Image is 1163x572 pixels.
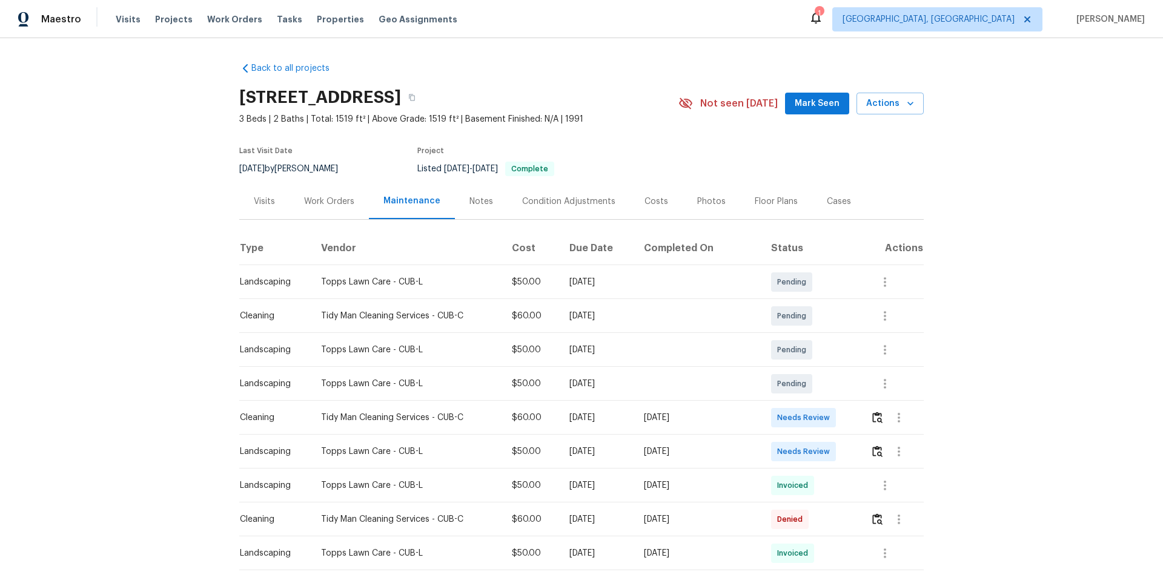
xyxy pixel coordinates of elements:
div: Cleaning [240,310,302,322]
span: - [444,165,498,173]
div: [DATE] [644,445,752,458]
div: Topps Lawn Care - CUB-L [321,547,492,559]
span: [GEOGRAPHIC_DATA], [GEOGRAPHIC_DATA] [843,13,1015,25]
div: Landscaping [240,378,302,390]
img: Review Icon [872,513,883,525]
span: Pending [777,276,811,288]
div: [DATE] [569,310,625,322]
div: [DATE] [644,547,752,559]
span: Pending [777,378,811,390]
div: $50.00 [512,344,550,356]
span: Tasks [277,15,302,24]
div: [DATE] [644,412,752,424]
span: [DATE] [239,165,265,173]
img: Review Icon [872,412,883,423]
a: Back to all projects [239,62,356,74]
div: Costs [644,196,668,208]
img: Review Icon [872,445,883,457]
span: Denied [777,513,807,525]
div: [DATE] [569,344,625,356]
div: [DATE] [569,276,625,288]
span: Project [417,147,444,154]
span: [PERSON_NAME] [1072,13,1145,25]
div: Cleaning [240,513,302,525]
th: Due Date [560,231,634,265]
span: Properties [317,13,364,25]
div: [DATE] [569,378,625,390]
span: Projects [155,13,193,25]
span: Geo Assignments [379,13,457,25]
div: $60.00 [512,310,550,322]
div: Notes [469,196,493,208]
th: Completed On [634,231,762,265]
div: Topps Lawn Care - CUB-L [321,378,492,390]
button: Actions [857,93,924,115]
div: $50.00 [512,479,550,491]
button: Mark Seen [785,93,849,115]
div: Landscaping [240,445,302,458]
div: [DATE] [569,547,625,559]
span: Complete [506,165,553,173]
div: $60.00 [512,513,550,525]
div: Visits [254,196,275,208]
div: $60.00 [512,412,550,424]
div: [DATE] [569,513,625,525]
span: Needs Review [777,445,835,458]
button: Copy Address [401,87,423,108]
th: Cost [502,231,560,265]
span: [DATE] [444,165,469,173]
div: Photos [697,196,726,208]
span: 3 Beds | 2 Baths | Total: 1519 ft² | Above Grade: 1519 ft² | Basement Finished: N/A | 1991 [239,113,678,125]
div: by [PERSON_NAME] [239,162,353,176]
th: Status [761,231,861,265]
span: Not seen [DATE] [700,97,778,110]
span: Maestro [41,13,81,25]
span: Work Orders [207,13,262,25]
span: Mark Seen [795,96,840,111]
div: Maintenance [383,195,440,207]
div: $50.00 [512,445,550,458]
div: 1 [815,7,823,19]
div: Cases [827,196,851,208]
div: [DATE] [569,412,625,424]
div: Condition Adjustments [522,196,615,208]
div: Landscaping [240,479,302,491]
div: Landscaping [240,547,302,559]
span: Pending [777,344,811,356]
button: Review Icon [870,505,884,534]
div: Cleaning [240,412,302,424]
div: Topps Lawn Care - CUB-L [321,479,492,491]
div: Landscaping [240,344,302,356]
span: Listed [417,165,554,173]
div: Work Orders [304,196,354,208]
span: [DATE] [472,165,498,173]
div: [DATE] [569,445,625,458]
div: Topps Lawn Care - CUB-L [321,445,492,458]
th: Vendor [311,231,502,265]
div: Topps Lawn Care - CUB-L [321,276,492,288]
div: Topps Lawn Care - CUB-L [321,344,492,356]
div: $50.00 [512,276,550,288]
span: Last Visit Date [239,147,293,154]
span: Visits [116,13,141,25]
th: Type [239,231,311,265]
div: [DATE] [644,513,752,525]
div: $50.00 [512,547,550,559]
span: Pending [777,310,811,322]
div: Landscaping [240,276,302,288]
span: Invoiced [777,547,813,559]
span: Needs Review [777,412,835,424]
th: Actions [861,231,924,265]
button: Review Icon [870,403,884,432]
div: [DATE] [569,479,625,491]
div: Tidy Man Cleaning Services - CUB-C [321,412,492,424]
h2: [STREET_ADDRESS] [239,91,401,104]
div: [DATE] [644,479,752,491]
span: Invoiced [777,479,813,491]
span: Actions [866,96,914,111]
div: Tidy Man Cleaning Services - CUB-C [321,513,492,525]
button: Review Icon [870,437,884,466]
div: $50.00 [512,378,550,390]
div: Floor Plans [755,196,798,208]
div: Tidy Man Cleaning Services - CUB-C [321,310,492,322]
